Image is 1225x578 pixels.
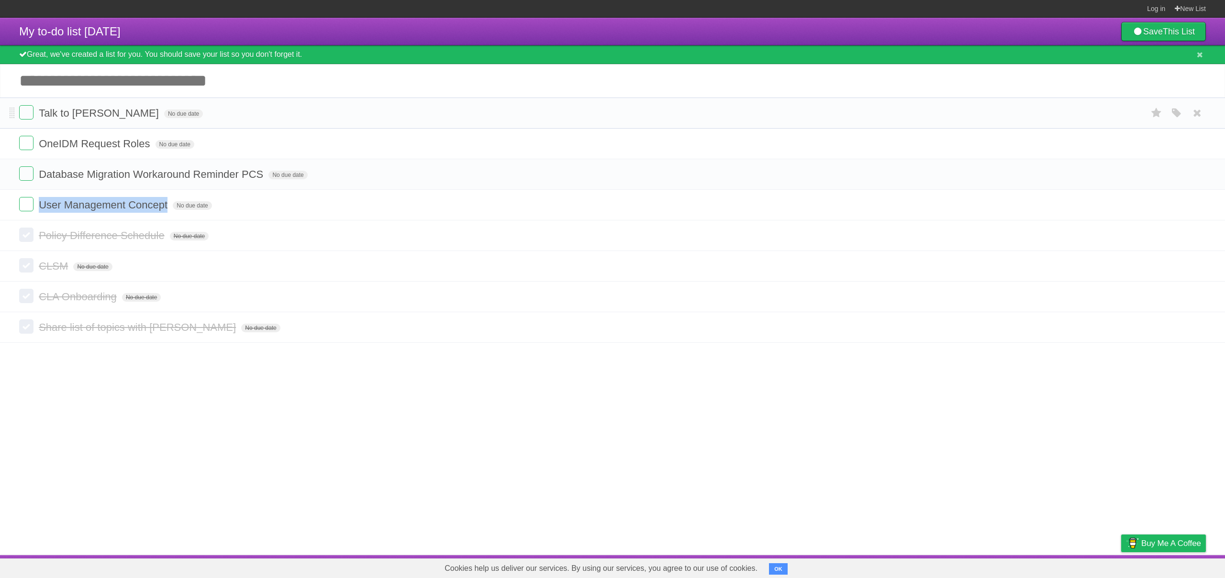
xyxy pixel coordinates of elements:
[1126,535,1139,551] img: Buy me a coffee
[19,289,33,303] label: Done
[19,228,33,242] label: Done
[73,262,112,271] span: No due date
[39,291,119,303] span: CLA Onboarding
[19,258,33,273] label: Done
[19,197,33,211] label: Done
[39,199,170,211] span: User Management Concept
[1109,557,1134,576] a: Privacy
[39,107,161,119] span: Talk to [PERSON_NAME]
[39,260,70,272] span: CLSM
[156,140,194,149] span: No due date
[1121,22,1206,41] a: SaveThis List
[769,563,788,575] button: OK
[1141,535,1201,552] span: Buy me a coffee
[19,25,121,38] span: My to-do list [DATE]
[1076,557,1097,576] a: Terms
[1147,105,1166,121] label: Star task
[19,136,33,150] label: Done
[164,109,203,118] span: No due date
[39,321,238,333] span: Share list of topics with [PERSON_NAME]
[173,201,212,210] span: No due date
[39,168,266,180] span: Database Migration Workaround Reminder PCS
[19,319,33,334] label: Done
[268,171,307,179] span: No due date
[39,229,167,241] span: Policy Difference Schedule
[170,232,209,240] span: No due date
[39,138,152,150] span: OneIDM Request Roles
[1163,27,1195,36] b: This List
[19,105,33,120] label: Done
[122,293,161,302] span: No due date
[1121,534,1206,552] a: Buy me a coffee
[19,166,33,181] label: Done
[1146,557,1206,576] a: Suggest a feature
[994,557,1014,576] a: About
[241,324,280,332] span: No due date
[1025,557,1064,576] a: Developers
[435,559,767,578] span: Cookies help us deliver our services. By using our services, you agree to our use of cookies.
